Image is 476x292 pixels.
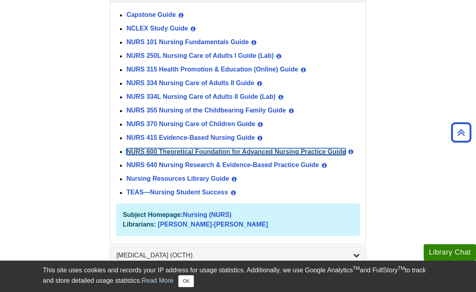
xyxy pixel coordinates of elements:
a: NURS 640 Nursing Research & Evidence-Based Practice Guide [126,162,319,169]
sup: TM [398,265,405,271]
a: NURS 370 Nursing Care of Children Guide [126,121,255,128]
a: NURS 355 Nursing of the Childbearing Family Guide [126,107,286,114]
a: Capstone Guide [126,12,176,18]
a: NURS 334L Nursing Care of Adults II Guide (Lab) [126,94,276,100]
a: NURS 315 Health Promotion & Education (Online) Guide [126,66,298,73]
a: NURS 415 Evidence-Based Nursing Guide [126,135,255,141]
a: TEAS—Nursing Student Success [126,189,228,196]
div: This site uses cookies and records your IP address for usage statistics. Additionally, we use Goo... [43,265,433,287]
a: [PERSON_NAME]-[PERSON_NAME] [158,221,268,228]
a: Nursing (NURS) [183,211,232,218]
a: NURS 600 Theoretical Foundation for Advanced Nursing Practice Guide [126,148,346,155]
strong: Librarians: [123,221,156,228]
a: [MEDICAL_DATA] (OCTH) [116,251,360,260]
strong: Subject Homepage: [123,211,183,218]
sup: TM [353,265,360,271]
a: NURS 334 Nursing Care of Adults II Guide [126,80,254,87]
a: Read More [142,277,173,284]
a: NURS 250L Nursing Care of Adults I Guide (Lab) [126,53,274,59]
a: NCLEX Study Guide [126,25,188,32]
a: Nursing Resources Library Guide [126,176,229,182]
button: Close [178,275,194,287]
a: NURS 101 Nursing Fundamentals Guide [126,39,249,46]
div: Nursing (NURS) [110,2,366,244]
a: Back to Top [448,127,474,138]
button: Library Chat [424,244,476,261]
